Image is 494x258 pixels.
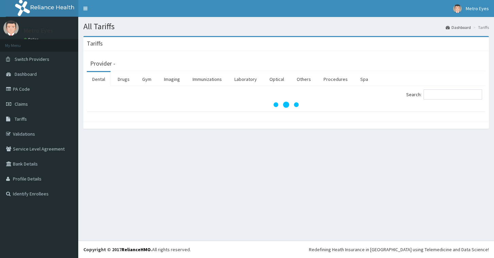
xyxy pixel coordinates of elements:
[90,61,115,67] h3: Provider -
[87,72,111,86] a: Dental
[229,72,262,86] a: Laboratory
[24,28,53,34] p: Metro Eyes
[112,72,135,86] a: Drugs
[291,72,316,86] a: Others
[83,22,489,31] h1: All Tariffs
[24,37,40,42] a: Online
[137,72,157,86] a: Gym
[15,101,28,107] span: Claims
[264,72,290,86] a: Optical
[87,40,103,47] h3: Tariffs
[472,24,489,30] li: Tariffs
[121,246,151,253] a: RelianceHMO
[466,5,489,12] span: Metro Eyes
[309,246,489,253] div: Redefining Heath Insurance in [GEOGRAPHIC_DATA] using Telemedicine and Data Science!
[446,24,471,30] a: Dashboard
[424,89,482,100] input: Search:
[83,246,152,253] strong: Copyright © 2017 .
[355,72,374,86] a: Spa
[159,72,185,86] a: Imaging
[453,4,462,13] img: User Image
[273,91,300,118] svg: audio-loading
[15,71,37,77] span: Dashboard
[318,72,353,86] a: Procedures
[15,116,27,122] span: Tariffs
[406,89,482,100] label: Search:
[3,20,19,36] img: User Image
[15,56,49,62] span: Switch Providers
[187,72,227,86] a: Immunizations
[78,241,494,258] footer: All rights reserved.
